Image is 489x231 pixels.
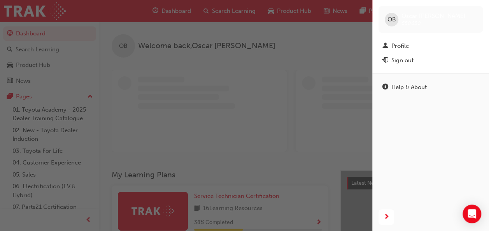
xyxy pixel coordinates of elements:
[391,56,414,65] div: Sign out
[384,212,389,222] span: next-icon
[382,84,388,91] span: info-icon
[401,20,421,26] span: 650650
[379,53,483,68] button: Sign out
[379,39,483,53] a: Profile
[379,80,483,94] a: Help & About
[391,83,427,92] div: Help & About
[382,43,388,50] span: man-icon
[463,205,481,223] div: Open Intercom Messenger
[387,15,396,24] span: OB
[401,12,466,19] span: Oscar [PERSON_NAME]
[382,57,388,64] span: exit-icon
[391,42,409,51] div: Profile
